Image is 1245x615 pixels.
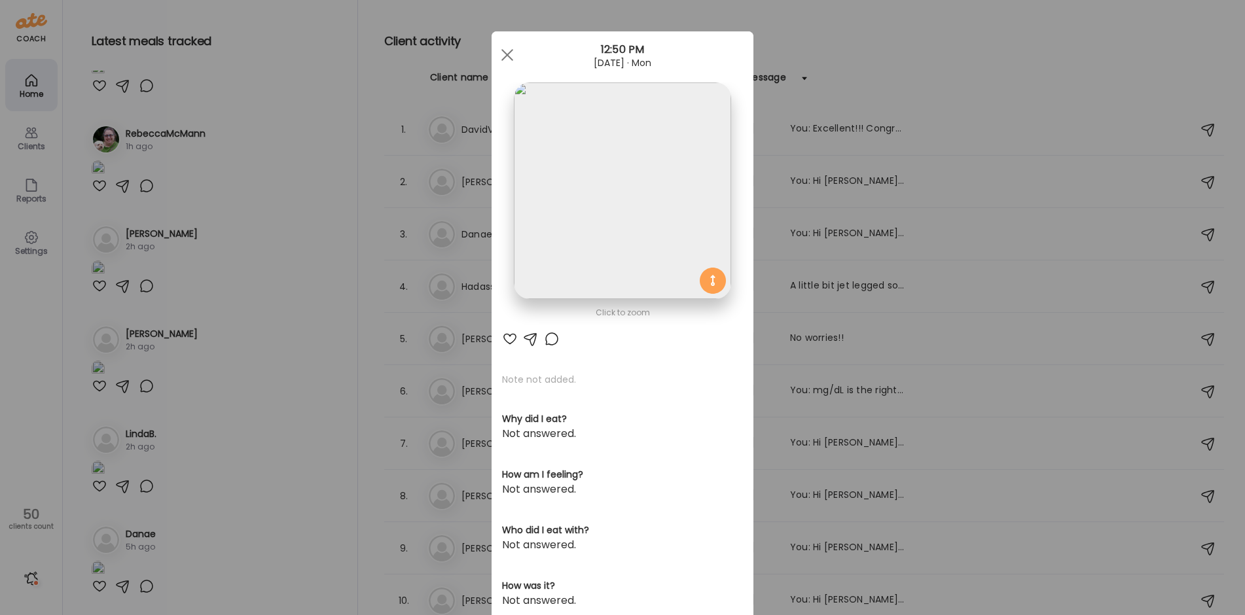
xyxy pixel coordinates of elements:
[502,468,743,482] h3: How am I feeling?
[502,412,743,426] h3: Why did I eat?
[502,305,743,321] div: Click to zoom
[492,58,753,68] div: [DATE] · Mon
[502,593,743,608] div: Not answered.
[492,42,753,58] div: 12:50 PM
[502,579,743,593] h3: How was it?
[502,482,743,497] div: Not answered.
[502,523,743,537] h3: Who did I eat with?
[514,82,731,299] img: images%2FE1te8jy868OACQDnreclMnm4OpC3%2FHlfGsCjnUqKTQf904A0M%2Fvze0e09fvrsBTH5tmNko_1080
[502,373,743,386] p: Note not added.
[502,537,743,553] div: Not answered.
[502,426,743,442] div: Not answered.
